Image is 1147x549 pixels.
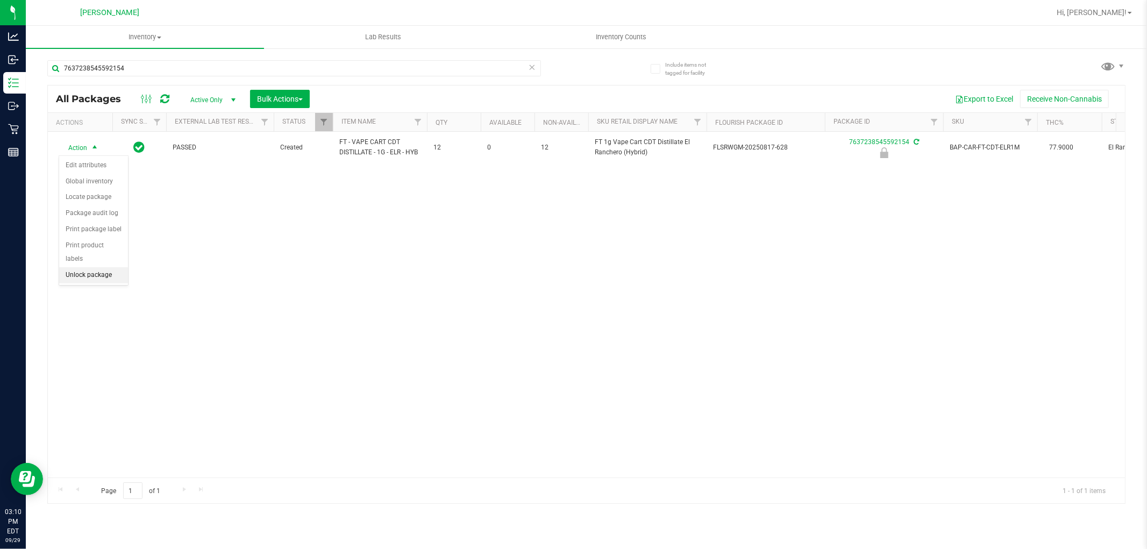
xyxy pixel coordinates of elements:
[59,158,128,174] li: Edit attributes
[952,118,964,125] a: SKU
[912,138,919,146] span: Sync from Compliance System
[436,119,447,126] a: Qty
[123,482,143,499] input: 1
[543,119,591,126] a: Non-Available
[489,119,522,126] a: Available
[59,222,128,238] li: Print package label
[5,507,21,536] p: 03:10 PM EDT
[59,238,128,267] li: Print product labels
[257,95,303,103] span: Bulk Actions
[315,113,333,131] a: Filter
[665,61,719,77] span: Include items not tagged for facility
[175,118,259,125] a: External Lab Test Result
[487,142,528,153] span: 0
[173,142,267,153] span: PASSED
[833,118,870,125] a: Package ID
[409,113,427,131] a: Filter
[1054,482,1114,498] span: 1 - 1 of 1 items
[1020,90,1109,108] button: Receive Non-Cannabis
[950,142,1031,153] span: BAP-CAR-FT-CDT-ELR1M
[8,77,19,88] inline-svg: Inventory
[541,142,582,153] span: 12
[502,26,740,48] a: Inventory Counts
[280,142,326,153] span: Created
[8,147,19,158] inline-svg: Reports
[134,140,145,155] span: In Sync
[948,90,1020,108] button: Export to Excel
[59,140,88,155] span: Action
[689,113,707,131] a: Filter
[59,174,128,190] li: Global inventory
[282,118,305,125] a: Status
[582,32,661,42] span: Inventory Counts
[121,118,162,125] a: Sync Status
[713,142,818,153] span: FLSRWGM-20250817-628
[341,118,376,125] a: Item Name
[529,60,536,74] span: Clear
[148,113,166,131] a: Filter
[11,463,43,495] iframe: Resource center
[8,124,19,134] inline-svg: Retail
[88,140,102,155] span: select
[1057,8,1127,17] span: Hi, [PERSON_NAME]!
[59,189,128,205] li: Locate package
[1046,119,1064,126] a: THC%
[595,137,700,158] span: FT 1g Vape Cart CDT Distillate El Ranchero (Hybrid)
[56,93,132,105] span: All Packages
[715,119,783,126] a: Flourish Package ID
[1110,118,1132,125] a: Strain
[5,536,21,544] p: 09/29
[8,31,19,42] inline-svg: Analytics
[8,54,19,65] inline-svg: Inbound
[256,113,274,131] a: Filter
[59,205,128,222] li: Package audit log
[8,101,19,111] inline-svg: Outbound
[59,267,128,283] li: Unlock package
[92,482,169,499] span: Page of 1
[80,8,139,17] span: [PERSON_NAME]
[47,60,541,76] input: Search Package ID, Item Name, SKU, Lot or Part Number...
[1020,113,1037,131] a: Filter
[26,32,264,42] span: Inventory
[925,113,943,131] a: Filter
[250,90,310,108] button: Bulk Actions
[433,142,474,153] span: 12
[339,137,421,158] span: FT - VAPE CART CDT DISTILLATE - 1G - ELR - HYB
[823,147,945,158] div: Newly Received
[264,26,502,48] a: Lab Results
[26,26,264,48] a: Inventory
[597,118,678,125] a: Sku Retail Display Name
[351,32,416,42] span: Lab Results
[56,119,108,126] div: Actions
[849,138,909,146] a: 7637238545592154
[1044,140,1079,155] span: 77.9000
